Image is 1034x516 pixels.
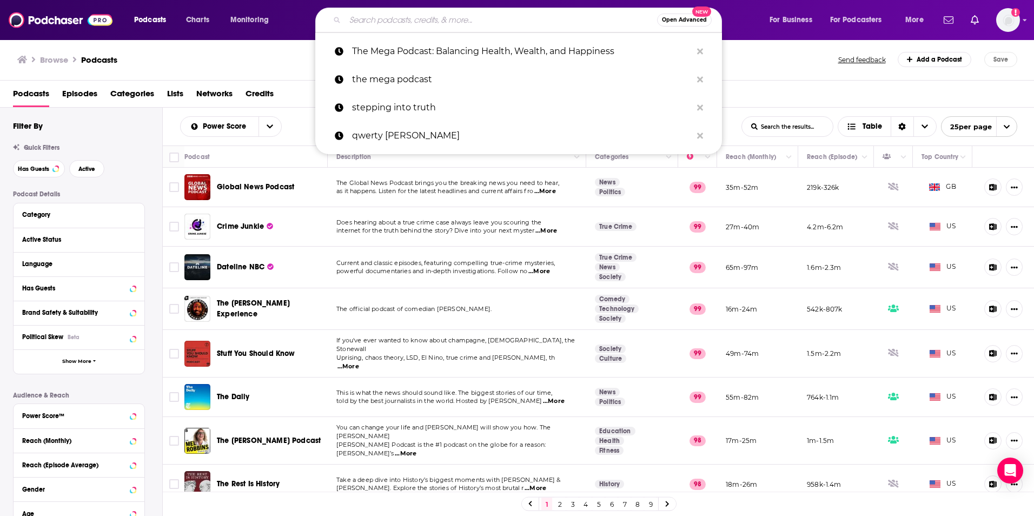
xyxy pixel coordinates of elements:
a: Networks [196,85,233,107]
div: Language [22,260,129,268]
span: More [905,12,924,28]
button: open menu [127,11,180,29]
button: Column Actions [783,151,796,164]
p: 27m-40m [726,222,759,231]
a: The Mel Robbins Podcast [184,428,210,454]
div: Open Intercom Messenger [997,458,1023,484]
span: powerful documentaries and in-depth investigations. Follow no [336,267,527,275]
p: 99 [690,221,706,232]
button: Reach (Episode Average) [22,458,136,471]
span: The official podcast of comedian [PERSON_NAME]. [336,305,492,313]
a: Credits [246,85,274,107]
p: 65m-97m [726,263,758,272]
span: Power Score [203,123,250,130]
a: Society [595,273,626,281]
span: Logged in as Storey_publicity [996,8,1020,32]
a: Add a Podcast [898,52,972,67]
span: Take a deep dive into History’s biggest moments with [PERSON_NAME] & [336,476,561,484]
p: 99 [690,262,706,273]
p: 18m-26m [726,480,757,489]
a: News [595,388,620,396]
p: 1.6m-2.3m [807,263,841,272]
button: Send feedback [835,55,889,64]
span: US [930,221,956,232]
img: The Rest Is History [184,471,210,497]
span: Toggle select row [169,304,179,314]
div: Has Guests [22,285,127,292]
span: Table [863,123,882,130]
img: Crime Junkie [184,214,210,240]
a: Politics [595,398,625,406]
img: The Joe Rogan Experience [184,296,210,322]
a: Global News Podcast [184,174,210,200]
a: Stuff You Should Know [217,348,295,359]
a: the mega podcast [315,65,722,94]
p: 55m-82m [726,393,759,402]
a: Education [595,427,635,435]
span: ...More [528,267,550,276]
img: The Daily [184,384,210,410]
button: open menu [258,117,281,136]
span: Toggle select row [169,479,179,489]
a: Brand Safety & Suitability [22,306,136,319]
p: 764k-1.1m [807,393,839,402]
a: Charts [179,11,216,29]
p: 16m-24m [726,305,757,314]
span: Toggle select row [169,349,179,359]
span: The Global News Podcast brings you the breaking news you need to hear, [336,179,559,187]
a: Stuff You Should Know [184,341,210,367]
a: The Rest Is History [217,479,280,489]
a: Society [595,314,626,323]
a: News [595,178,620,187]
span: [PERSON_NAME] Podcast is the #1 podcast on the globe for a reason: [PERSON_NAME]’s [336,441,546,457]
a: Podcasts [81,55,117,65]
span: US [930,348,956,359]
p: The Mega Podcast: Balancing Health, Wealth, and Happiness [352,37,692,65]
span: US [930,303,956,314]
div: Reach (Monthly) [726,150,776,163]
p: 99 [690,348,706,359]
a: Show notifications dropdown [966,11,983,29]
span: Uprising, chaos theory, LSD, El Nino, true crime and [PERSON_NAME], th [336,354,555,361]
span: Podcasts [134,12,166,28]
span: This is what the news should sound like. The biggest stories of our time, [336,389,553,396]
span: internet for the truth behind the story? Dive into your next myster [336,227,534,234]
div: Top Country [922,150,958,163]
p: 98 [690,435,706,446]
span: Toggle select row [169,262,179,272]
button: Show More [14,349,144,374]
button: Reach (Monthly) [22,433,136,447]
p: 542k-807k [807,305,843,314]
button: Political SkewBeta [22,330,136,343]
button: Choose View [838,116,937,137]
button: Gender [22,482,136,495]
span: If you've ever wanted to know about champagne, [DEMOGRAPHIC_DATA], the Stonewall [336,336,575,353]
img: User Profile [996,8,1020,32]
button: Active Status [22,233,136,246]
a: Technology [595,305,639,313]
a: 3 [567,498,578,511]
a: The Daily [217,392,250,402]
div: Gender [22,486,127,493]
button: Has Guests [13,160,65,177]
button: Column Actions [701,151,714,164]
a: Culture [595,354,626,363]
button: Column Actions [957,151,970,164]
a: 5 [593,498,604,511]
button: open menu [762,11,826,29]
a: Categories [110,85,154,107]
div: Brand Safety & Suitability [22,309,127,316]
button: Show More Button [1006,388,1023,406]
span: The Daily [217,392,250,401]
span: ...More [534,187,556,196]
span: as it happens. Listen for the latest headlines and current affairs fro [336,187,533,195]
span: You can change your life and [PERSON_NAME] will show you how. The [PERSON_NAME] [336,424,551,440]
button: Column Actions [897,151,910,164]
a: qwerty [PERSON_NAME] [315,122,722,150]
span: For Business [770,12,812,28]
svg: Add a profile image [1011,8,1020,17]
button: open menu [181,123,258,130]
a: The Mega Podcast: Balancing Health, Wealth, and Happiness [315,37,722,65]
span: [PERSON_NAME]. Explore the stories of History’s most brutal r [336,484,523,492]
